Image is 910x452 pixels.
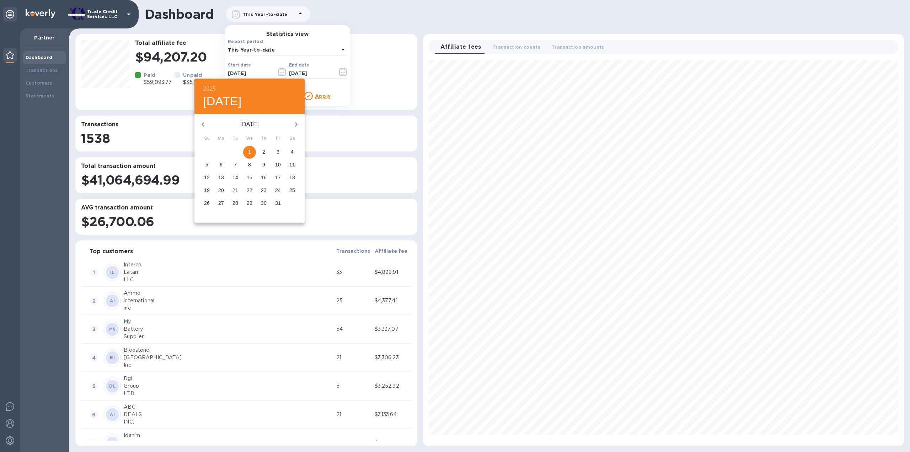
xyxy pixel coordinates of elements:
[289,161,295,168] p: 11
[272,135,284,142] span: Fr
[205,161,208,168] p: 5
[247,174,252,181] p: 15
[286,135,299,142] span: Sa
[272,171,284,184] button: 17
[203,94,242,109] button: [DATE]
[275,161,281,168] p: 10
[272,159,284,171] button: 10
[234,161,237,168] p: 7
[275,187,281,194] p: 24
[229,171,242,184] button: 14
[247,187,252,194] p: 22
[272,184,284,197] button: 24
[262,148,265,155] p: 2
[243,171,256,184] button: 15
[200,135,213,142] span: Su
[229,135,242,142] span: Tu
[275,174,281,181] p: 17
[272,146,284,159] button: 3
[286,184,299,197] button: 25
[215,171,227,184] button: 13
[218,174,224,181] p: 13
[247,200,252,207] p: 29
[291,148,294,155] p: 4
[229,159,242,171] button: 7
[232,187,238,194] p: 21
[257,146,270,159] button: 2
[243,135,256,142] span: We
[277,148,279,155] p: 3
[272,197,284,210] button: 31
[248,161,251,168] p: 8
[218,187,224,194] p: 20
[200,184,213,197] button: 19
[200,159,213,171] button: 5
[257,159,270,171] button: 9
[204,187,210,194] p: 19
[262,161,265,168] p: 9
[257,184,270,197] button: 23
[243,184,256,197] button: 22
[243,197,256,210] button: 29
[289,187,295,194] p: 25
[203,84,216,94] button: 2025
[215,159,227,171] button: 6
[286,159,299,171] button: 11
[286,146,299,159] button: 4
[248,148,251,155] p: 1
[220,161,223,168] p: 6
[215,184,227,197] button: 20
[257,171,270,184] button: 16
[286,171,299,184] button: 18
[257,197,270,210] button: 30
[200,171,213,184] button: 12
[232,200,238,207] p: 28
[261,174,267,181] p: 16
[243,159,256,171] button: 8
[204,200,210,207] p: 26
[200,197,213,210] button: 26
[229,197,242,210] button: 28
[261,187,267,194] p: 23
[212,120,288,129] p: [DATE]
[215,197,227,210] button: 27
[215,135,227,142] span: Mo
[275,200,281,207] p: 31
[204,174,210,181] p: 12
[261,200,267,207] p: 30
[232,174,238,181] p: 14
[229,184,242,197] button: 21
[218,200,224,207] p: 27
[289,174,295,181] p: 18
[243,146,256,159] button: 1
[257,135,270,142] span: Th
